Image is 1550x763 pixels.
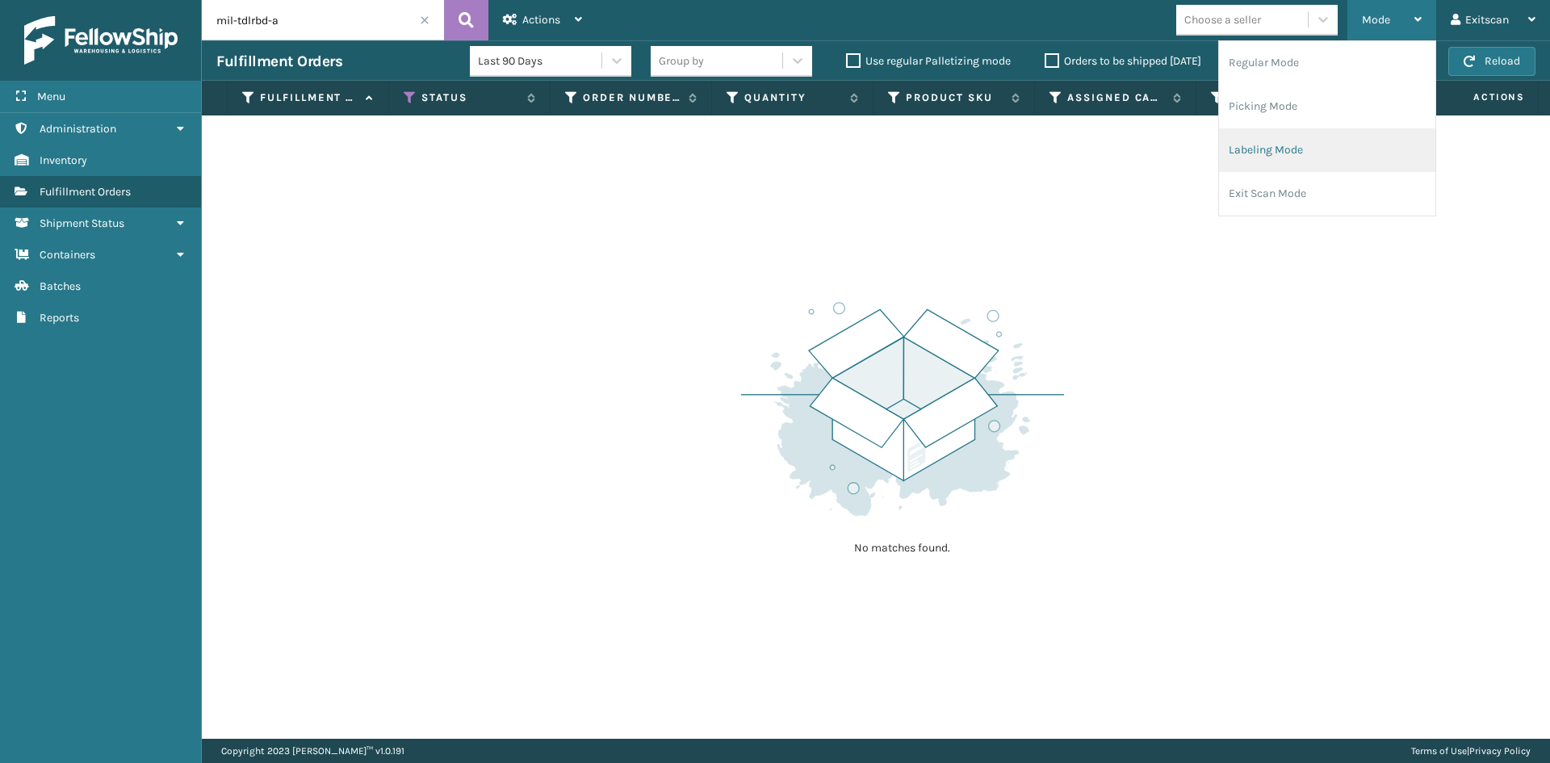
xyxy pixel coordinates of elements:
[1422,84,1535,111] span: Actions
[478,52,603,69] div: Last 90 Days
[216,52,342,71] h3: Fulfillment Orders
[40,311,79,325] span: Reports
[421,90,519,105] label: Status
[221,739,404,763] p: Copyright 2023 [PERSON_NAME]™ v 1.0.191
[1067,90,1165,105] label: Assigned Carrier Service
[659,52,704,69] div: Group by
[37,90,65,103] span: Menu
[1411,745,1467,757] a: Terms of Use
[1362,13,1390,27] span: Mode
[40,248,95,262] span: Containers
[40,153,87,167] span: Inventory
[24,16,178,65] img: logo
[260,90,358,105] label: Fulfillment Order Id
[522,13,560,27] span: Actions
[1219,172,1435,216] li: Exit Scan Mode
[1219,128,1435,172] li: Labeling Mode
[1219,41,1435,85] li: Regular Mode
[1411,739,1531,763] div: |
[1469,745,1531,757] a: Privacy Policy
[846,54,1011,68] label: Use regular Palletizing mode
[40,122,116,136] span: Administration
[1219,85,1435,128] li: Picking Mode
[40,216,124,230] span: Shipment Status
[40,279,81,293] span: Batches
[906,90,1003,105] label: Product SKU
[40,185,131,199] span: Fulfillment Orders
[1448,47,1535,76] button: Reload
[744,90,842,105] label: Quantity
[583,90,681,105] label: Order Number
[1184,11,1261,28] div: Choose a seller
[1045,54,1201,68] label: Orders to be shipped [DATE]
